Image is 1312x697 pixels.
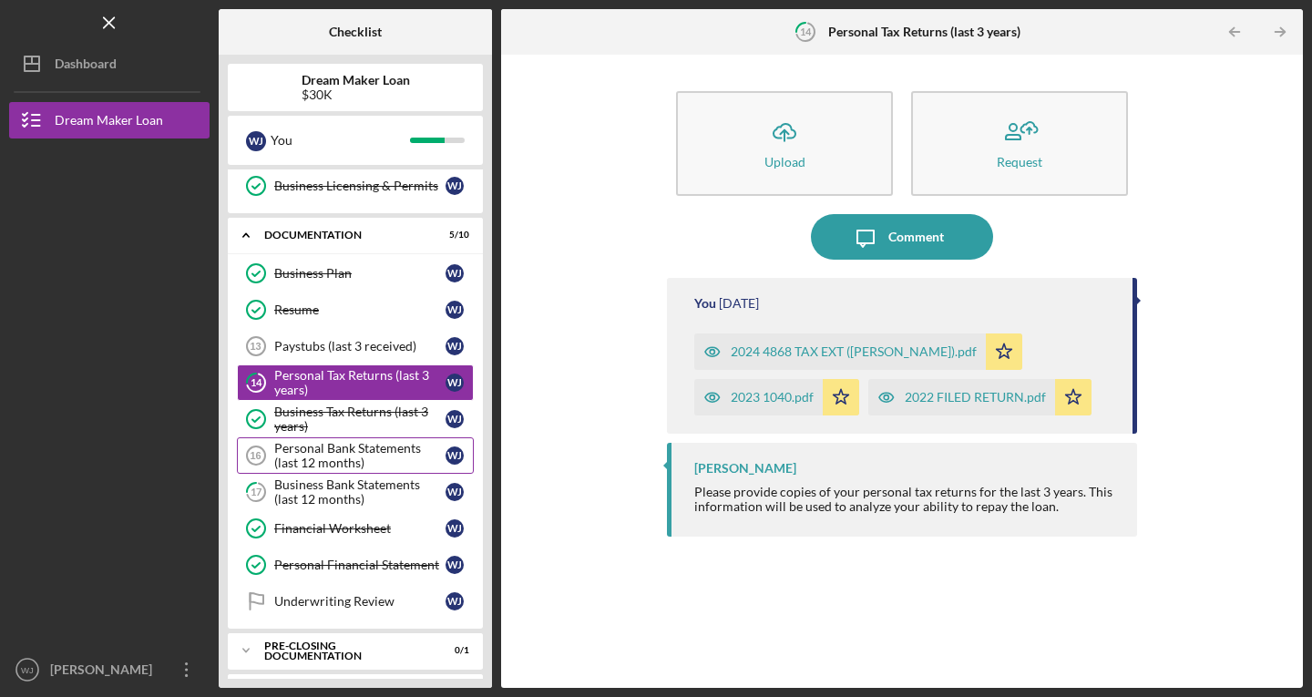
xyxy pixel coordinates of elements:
div: Financial Worksheet [274,521,446,536]
div: W J [446,483,464,501]
button: 2023 1040.pdf [694,379,859,415]
div: Personal Financial Statement [274,558,446,572]
div: Dashboard [55,46,117,87]
div: [PERSON_NAME] [694,461,796,476]
button: Upload [676,91,893,196]
div: Pre-Closing Documentation [264,641,424,661]
div: W J [246,131,266,151]
div: W J [446,556,464,574]
tspan: 14 [251,377,262,389]
b: Checklist [329,25,382,39]
div: You [271,125,410,156]
button: Comment [811,214,993,260]
a: Financial WorksheetWJ [237,510,474,547]
div: Underwriting Review [274,594,446,609]
div: W J [446,337,464,355]
div: Request [997,155,1042,169]
div: 2023 1040.pdf [731,390,814,405]
div: You [694,296,716,311]
div: [PERSON_NAME] [46,651,164,692]
b: Personal Tax Returns (last 3 years) [828,25,1020,39]
div: W J [446,410,464,428]
div: Paystubs (last 3 received) [274,339,446,354]
div: W J [446,446,464,465]
div: Dream Maker Loan [55,102,163,143]
button: 2024 4868 TAX EXT ([PERSON_NAME]).pdf [694,333,1022,370]
div: W J [446,592,464,610]
a: Personal Financial StatementWJ [237,547,474,583]
div: Documentation [264,230,424,241]
div: Resume [274,302,446,317]
time: 2025-08-12 19:28 [719,296,759,311]
div: Personal Tax Returns (last 3 years) [274,368,446,397]
div: Business Plan [274,266,446,281]
div: W J [446,519,464,538]
div: 2022 FILED RETURN.pdf [905,390,1046,405]
a: ResumeWJ [237,292,474,328]
tspan: 16 [250,450,261,461]
div: Please provide copies of your personal tax returns for the last 3 years. This information will be... [694,485,1119,514]
div: Business Bank Statements (last 12 months) [274,477,446,507]
button: 2022 FILED RETURN.pdf [868,379,1092,415]
a: Business PlanWJ [237,255,474,292]
a: 14Personal Tax Returns (last 3 years)WJ [237,364,474,401]
div: Comment [888,214,944,260]
b: Dream Maker Loan [302,73,410,87]
a: Business Tax Returns (last 3 years)WJ [237,401,474,437]
button: Request [911,91,1128,196]
a: 16Personal Bank Statements (last 12 months)WJ [237,437,474,474]
div: 2024 4868 TAX EXT ([PERSON_NAME]).pdf [731,344,977,359]
tspan: 14 [800,26,812,37]
div: Personal Bank Statements (last 12 months) [274,441,446,470]
div: W J [446,374,464,392]
button: Dream Maker Loan [9,102,210,138]
div: $30K [302,87,410,102]
div: Business Tax Returns (last 3 years) [274,405,446,434]
div: W J [446,264,464,282]
div: 0 / 1 [436,645,469,656]
div: 5 / 10 [436,230,469,241]
div: W J [446,177,464,195]
div: Upload [764,155,805,169]
button: WJ[PERSON_NAME] [9,651,210,688]
button: Dashboard [9,46,210,82]
tspan: 17 [251,487,262,498]
tspan: 13 [250,341,261,352]
a: Business Licensing & PermitsWJ [237,168,474,204]
a: 13Paystubs (last 3 received)WJ [237,328,474,364]
a: 17Business Bank Statements (last 12 months)WJ [237,474,474,510]
div: W J [446,301,464,319]
text: WJ [21,665,34,675]
div: Business Licensing & Permits [274,179,446,193]
a: Underwriting ReviewWJ [237,583,474,620]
